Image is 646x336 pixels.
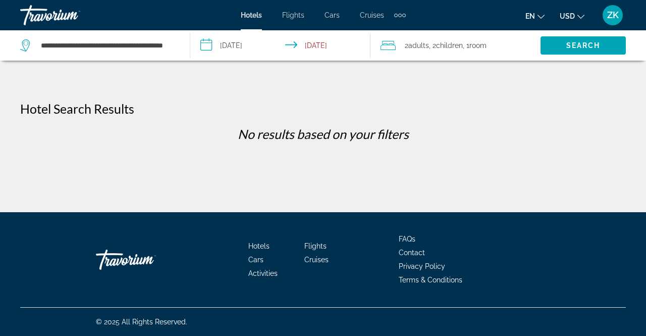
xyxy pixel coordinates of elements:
[40,38,175,53] input: Search hotel destination
[304,242,327,250] a: Flights
[394,7,406,23] button: Extra navigation items
[96,318,187,326] span: © 2025 All Rights Reserved.
[560,12,575,20] span: USD
[248,256,263,264] a: Cars
[600,5,626,26] button: User Menu
[325,11,340,19] a: Cars
[469,41,487,50] span: Room
[15,126,631,141] p: No results based on your filters
[399,235,415,243] a: FAQs
[463,38,487,53] span: , 1
[408,41,429,50] span: Adults
[525,12,535,20] span: en
[566,41,601,50] span: Search
[360,11,384,19] a: Cruises
[436,41,463,50] span: Children
[248,269,278,277] a: Activities
[405,38,429,53] span: 2
[560,9,584,23] button: Change currency
[304,256,329,264] a: Cruises
[241,11,262,19] a: Hotels
[370,30,541,61] button: Travelers: 2 adults, 2 children
[525,9,545,23] button: Change language
[20,101,134,116] h1: Hotel Search Results
[429,38,463,53] span: , 2
[541,36,626,55] button: Search
[248,242,270,250] a: Hotels
[399,276,462,284] a: Terms & Conditions
[282,11,304,19] a: Flights
[96,245,197,275] a: Go Home
[399,262,445,270] a: Privacy Policy
[399,249,425,257] a: Contact
[607,10,619,20] span: ZK
[190,30,370,61] button: Select check in and out date
[20,2,121,28] a: Travorium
